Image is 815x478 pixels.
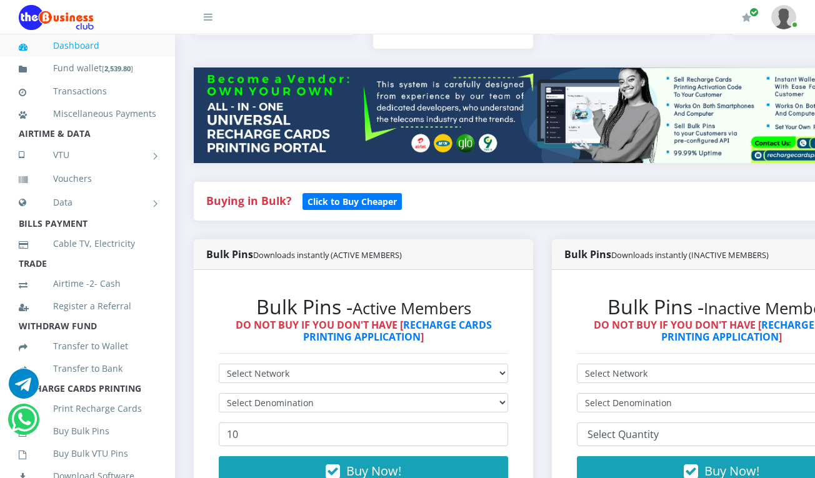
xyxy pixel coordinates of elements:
b: Click to Buy Cheaper [307,196,397,207]
a: Vouchers [19,164,156,193]
i: Renew/Upgrade Subscription [742,12,751,22]
strong: Buying in Bulk? [206,193,291,208]
a: Cable TV, Electricity [19,229,156,258]
a: Register a Referral [19,292,156,321]
img: Logo [19,5,94,30]
a: VTU [19,139,156,171]
a: Airtime -2- Cash [19,269,156,298]
a: Miscellaneous Payments [19,99,156,128]
a: Dashboard [19,31,156,60]
a: Buy Bulk VTU Pins [19,439,156,468]
a: Chat for support [9,378,39,399]
a: Transfer to Bank [19,354,156,383]
a: Click to Buy Cheaper [302,193,402,208]
h2: Bulk Pins - [219,295,508,319]
a: Transfer to Wallet [19,332,156,361]
a: Data [19,187,156,218]
a: RECHARGE CARDS PRINTING APPLICATION [303,318,492,344]
input: Enter Quantity [219,422,508,446]
a: Buy Bulk Pins [19,417,156,446]
strong: Bulk Pins [206,247,402,261]
a: Chat for support [11,414,37,434]
a: Print Recharge Cards [19,394,156,423]
small: Downloads instantly (INACTIVE MEMBERS) [611,249,769,261]
strong: DO NOT BUY IF YOU DON'T HAVE [ ] [236,318,492,344]
small: Active Members [352,297,471,319]
b: 2,539.80 [104,64,131,73]
a: Fund wallet[2,539.80] [19,54,156,83]
span: Renew/Upgrade Subscription [749,7,759,17]
small: [ ] [102,64,133,73]
a: Transactions [19,77,156,106]
img: User [771,5,796,29]
strong: Bulk Pins [564,247,769,261]
small: Downloads instantly (ACTIVE MEMBERS) [253,249,402,261]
